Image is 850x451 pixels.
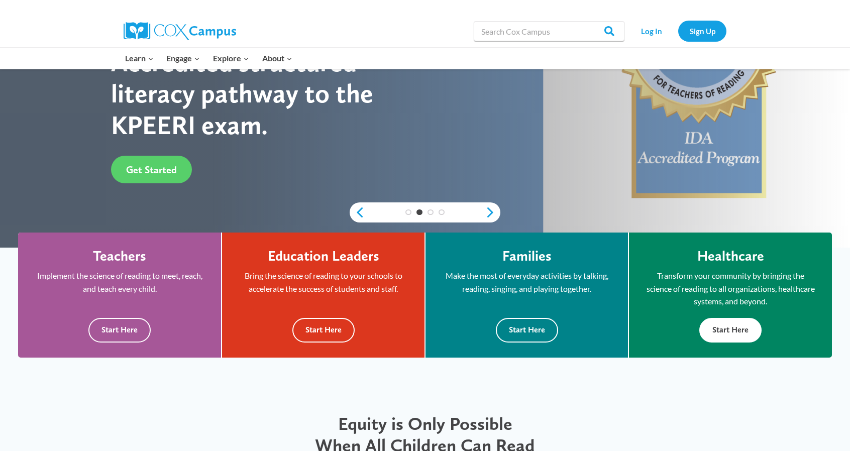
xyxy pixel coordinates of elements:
[439,209,445,215] a: 4
[119,48,160,69] button: Child menu of Learn
[111,156,192,183] a: Get Started
[124,22,236,40] img: Cox Campus
[485,206,500,218] a: next
[88,318,151,343] button: Start Here
[350,202,500,222] div: content slider buttons
[119,48,298,69] nav: Primary Navigation
[405,209,411,215] a: 1
[629,21,673,41] a: Log In
[126,164,177,176] span: Get Started
[93,248,146,265] h4: Teachers
[502,248,552,265] h4: Families
[474,21,624,41] input: Search Cox Campus
[496,318,558,343] button: Start Here
[268,248,379,265] h4: Education Leaders
[678,21,726,41] a: Sign Up
[256,48,299,69] button: Child menu of About
[644,269,817,308] p: Transform your community by bringing the science of reading to all organizations, healthcare syst...
[237,269,409,295] p: Bring the science of reading to your schools to accelerate the success of students and staff.
[441,269,613,295] p: Make the most of everyday activities by talking, reading, singing, and playing together.
[18,233,221,358] a: Teachers Implement the science of reading to meet, reach, and teach every child. Start Here
[428,209,434,215] a: 3
[697,248,764,265] h4: Healthcare
[206,48,256,69] button: Child menu of Explore
[292,318,355,343] button: Start Here
[222,233,424,358] a: Education Leaders Bring the science of reading to your schools to accelerate the success of stude...
[160,48,207,69] button: Child menu of Engage
[629,21,726,41] nav: Secondary Navigation
[33,269,206,295] p: Implement the science of reading to meet, reach, and teach every child.
[416,209,422,215] a: 2
[350,206,365,218] a: previous
[426,233,628,358] a: Families Make the most of everyday activities by talking, reading, singing, and playing together....
[699,318,762,343] button: Start Here
[629,233,832,358] a: Healthcare Transform your community by bringing the science of reading to all organizations, heal...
